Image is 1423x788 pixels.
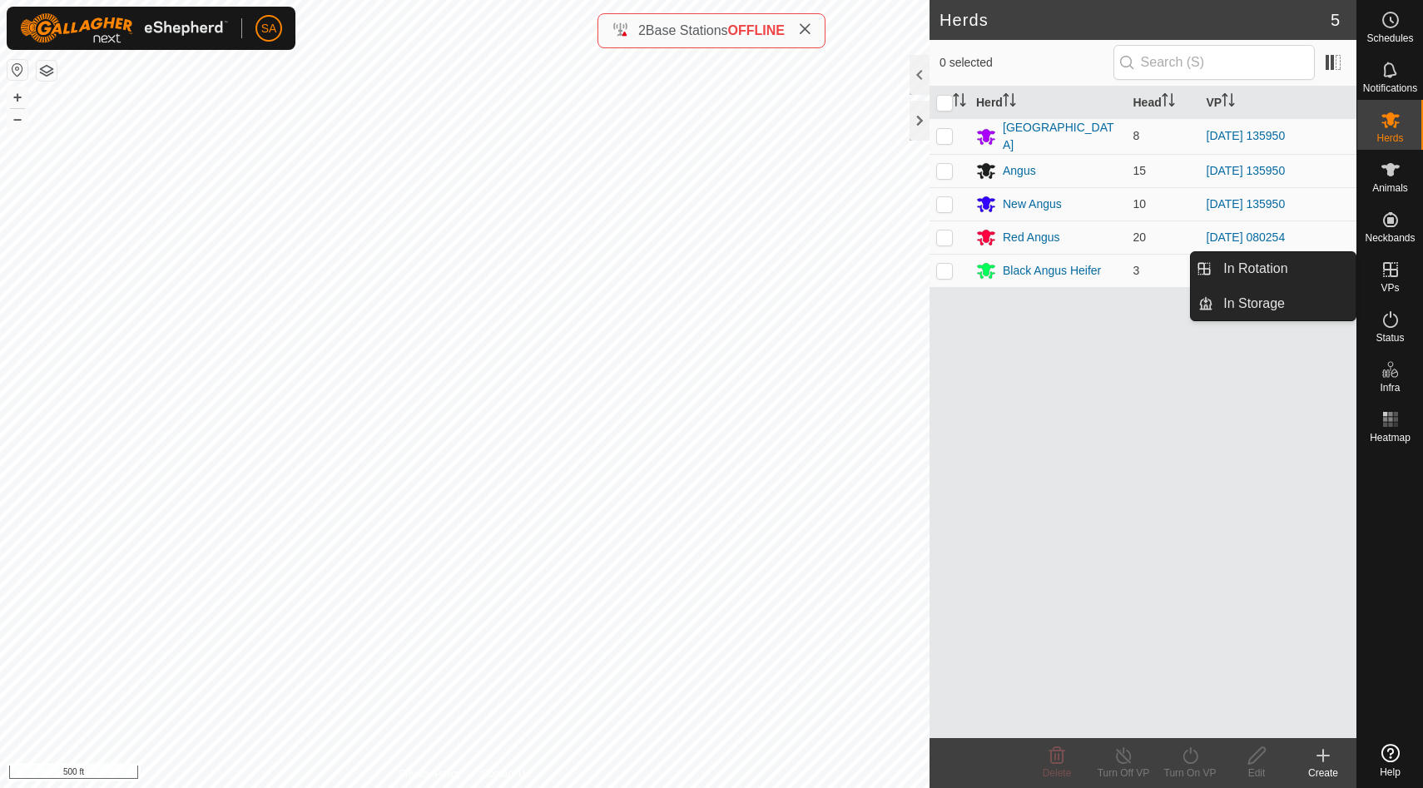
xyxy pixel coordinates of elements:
span: 15 [1133,164,1147,177]
div: Create [1290,766,1356,781]
a: Contact Us [481,766,530,781]
div: Black Angus Heifer [1003,262,1101,280]
span: 5 [1331,7,1340,32]
p-sorticon: Activate to sort [1222,96,1235,109]
span: 8 [1133,129,1140,142]
button: + [7,87,27,107]
th: Head [1127,87,1200,119]
img: Gallagher Logo [20,13,228,43]
span: Herds [1376,133,1403,143]
a: [DATE] 080254 [1207,230,1286,244]
span: Status [1376,333,1404,343]
div: Turn Off VP [1090,766,1157,781]
a: In Rotation [1213,252,1356,285]
span: Heatmap [1370,433,1411,443]
span: Infra [1380,383,1400,393]
span: Schedules [1366,33,1413,43]
span: OFFLINE [728,23,785,37]
div: Edit [1223,766,1290,781]
span: 20 [1133,230,1147,244]
span: 2 [638,23,646,37]
button: Map Layers [37,61,57,81]
span: SA [261,20,277,37]
span: 10 [1133,197,1147,211]
a: Help [1357,737,1423,784]
div: Turn On VP [1157,766,1223,781]
th: Herd [969,87,1127,119]
span: 0 selected [940,54,1113,72]
span: Help [1380,767,1401,777]
div: Angus [1003,162,1036,180]
li: In Storage [1191,287,1356,320]
span: In Rotation [1223,259,1287,279]
a: Privacy Policy [399,766,461,781]
th: VP [1200,87,1357,119]
span: In Storage [1223,294,1285,314]
h2: Herds [940,10,1331,30]
div: New Angus [1003,196,1062,213]
input: Search (S) [1113,45,1315,80]
span: 3 [1133,264,1140,277]
button: – [7,109,27,129]
button: Reset Map [7,60,27,80]
span: Neckbands [1365,233,1415,243]
span: Notifications [1363,83,1417,93]
li: In Rotation [1191,252,1356,285]
span: Animals [1372,183,1408,193]
a: [DATE] 135950 [1207,164,1286,177]
p-sorticon: Activate to sort [1003,96,1016,109]
a: [DATE] 135950 [1207,197,1286,211]
div: Red Angus [1003,229,1060,246]
span: Base Stations [646,23,728,37]
p-sorticon: Activate to sort [1162,96,1175,109]
a: In Storage [1213,287,1356,320]
p-sorticon: Activate to sort [953,96,966,109]
div: [GEOGRAPHIC_DATA] [1003,119,1120,154]
span: Delete [1043,767,1072,779]
a: [DATE] 135950 [1207,129,1286,142]
span: VPs [1381,283,1399,293]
